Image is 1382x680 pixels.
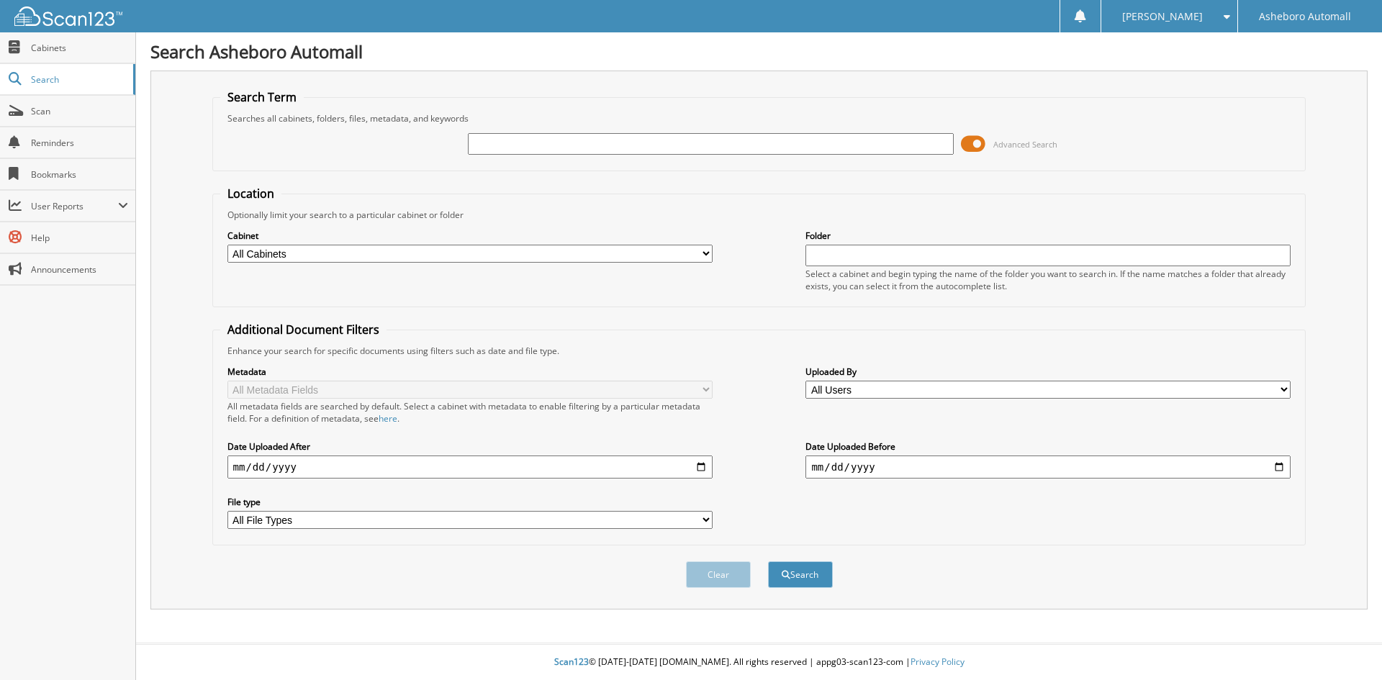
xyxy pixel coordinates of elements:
legend: Location [220,186,281,201]
span: Advanced Search [993,139,1057,150]
button: Clear [686,561,751,588]
span: Search [31,73,126,86]
label: Uploaded By [805,366,1291,378]
div: All metadata fields are searched by default. Select a cabinet with metadata to enable filtering b... [227,400,713,425]
div: Enhance your search for specific documents using filters such as date and file type. [220,345,1299,357]
span: Bookmarks [31,168,128,181]
span: Cabinets [31,42,128,54]
a: Privacy Policy [911,656,965,668]
div: Optionally limit your search to a particular cabinet or folder [220,209,1299,221]
div: Searches all cabinets, folders, files, metadata, and keywords [220,112,1299,124]
label: Date Uploaded After [227,440,713,453]
input: start [227,455,713,479]
button: Search [768,561,833,588]
label: Folder [805,230,1291,242]
span: Reminders [31,137,128,149]
input: end [805,455,1291,479]
label: Metadata [227,366,713,378]
span: Scan [31,105,128,117]
span: [PERSON_NAME] [1122,12,1203,21]
span: User Reports [31,200,118,212]
label: File type [227,496,713,508]
img: scan123-logo-white.svg [14,6,122,26]
legend: Additional Document Filters [220,322,387,337]
div: © [DATE]-[DATE] [DOMAIN_NAME]. All rights reserved | appg03-scan123-com | [136,645,1382,680]
span: Asheboro Automall [1259,12,1351,21]
h1: Search Asheboro Automall [150,40,1368,63]
label: Cabinet [227,230,713,242]
span: Scan123 [554,656,589,668]
span: Help [31,232,128,244]
a: here [379,412,397,425]
div: Select a cabinet and begin typing the name of the folder you want to search in. If the name match... [805,268,1291,292]
span: Announcements [31,263,128,276]
label: Date Uploaded Before [805,440,1291,453]
legend: Search Term [220,89,304,105]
